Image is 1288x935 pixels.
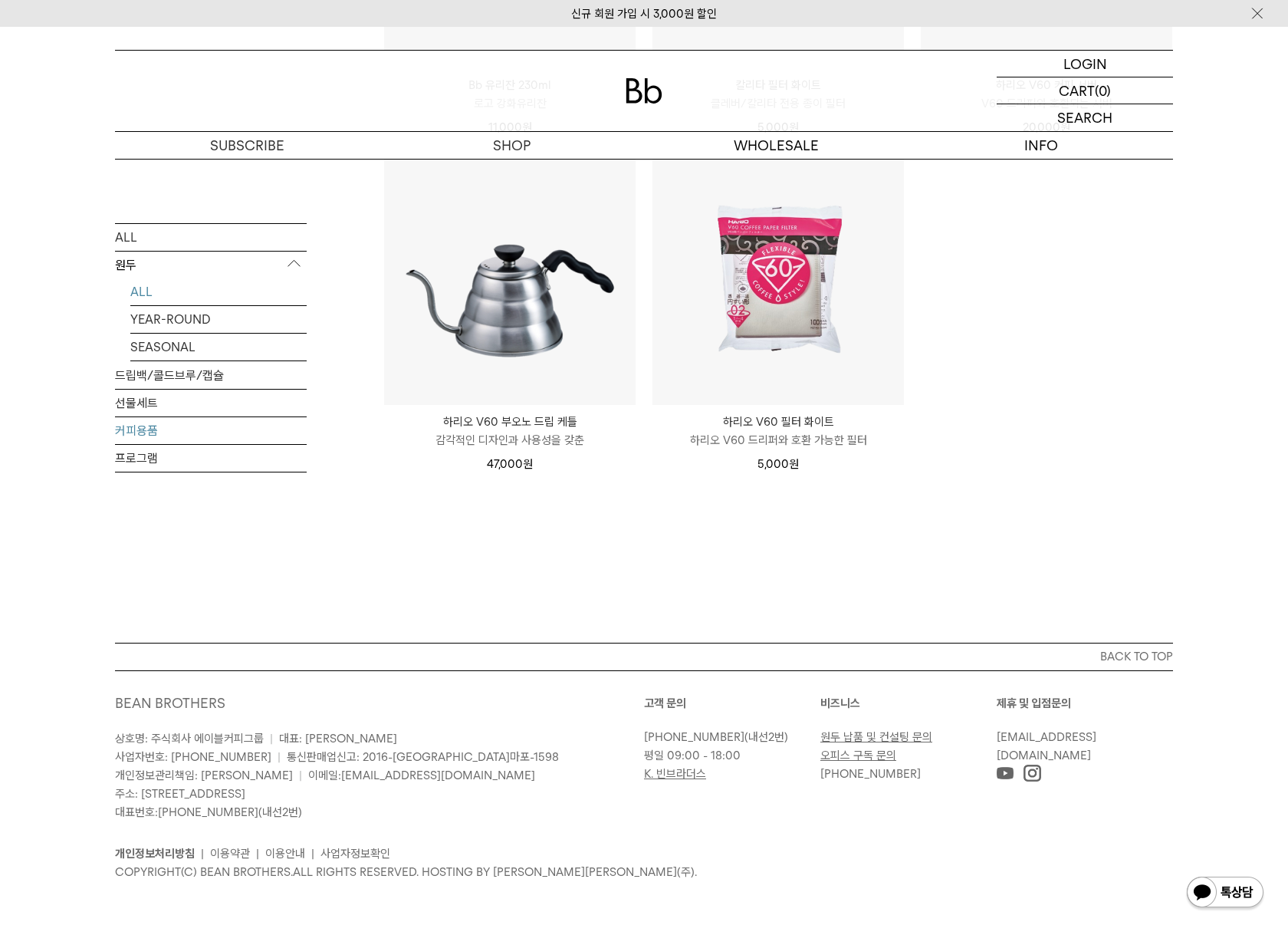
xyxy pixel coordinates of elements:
li: | [311,844,314,863]
a: 프로그램 [115,444,307,471]
span: | [278,750,281,764]
p: (내선2번) [644,728,813,746]
p: (0) [1095,77,1111,104]
span: 47,000 [487,457,533,471]
a: ALL [130,278,307,305]
span: | [299,769,302,782]
span: 사업자번호: [PHONE_NUMBER] [115,750,271,764]
span: 이메일: [308,769,535,782]
a: [EMAIL_ADDRESS][DOMAIN_NAME] [997,730,1096,762]
p: 원두 [115,251,307,278]
p: 감각적인 디자인과 사용성을 갖춘 [384,431,636,449]
p: WHOLESALE [644,132,909,159]
a: [EMAIL_ADDRESS][DOMAIN_NAME] [341,769,535,782]
p: 하리오 V60 필터 화이트 [652,413,904,431]
p: INFO [909,132,1173,159]
a: K. 빈브라더스 [644,767,706,781]
a: 원두 납품 및 컨설팅 문의 [820,730,932,744]
a: 이용약관 [210,847,250,861]
button: BACK TO TOP [115,643,1173,670]
span: 대표: [PERSON_NAME] [279,732,397,746]
p: 평일 09:00 - 18:00 [644,746,813,765]
p: 하리오 V60 부오노 드립 케틀 [384,413,636,431]
a: CART (0) [997,77,1173,104]
li: | [256,844,259,863]
span: 대표번호: (내선2번) [115,805,302,819]
span: 5,000 [757,457,799,471]
a: ALL [115,223,307,250]
a: 하리오 V60 필터 화이트 하리오 V60 드리퍼와 호환 가능한 필터 [652,413,904,449]
span: 원 [523,457,533,471]
img: 하리오 V60 부오노 드립 케틀 [384,153,636,405]
a: LOGIN [997,51,1173,77]
p: LOGIN [1063,51,1107,77]
a: YEAR-ROUND [130,305,307,332]
a: [PHONE_NUMBER] [820,767,921,781]
a: 신규 회원 가입 시 3,000원 할인 [571,7,717,21]
a: [PHONE_NUMBER] [644,730,744,744]
span: 통신판매업신고: 2016-[GEOGRAPHIC_DATA]마포-1598 [287,750,559,764]
span: 주소: [STREET_ADDRESS] [115,787,245,801]
a: SHOP [379,132,644,159]
a: BEAN BROTHERS [115,695,225,711]
p: 고객 문의 [644,694,820,713]
p: COPYRIGHT(C) BEAN BROTHERS. ALL RIGHTS RESERVED. HOSTING BY [PERSON_NAME][PERSON_NAME](주). [115,863,1173,881]
span: | [270,732,273,746]
a: 선물세트 [115,389,307,416]
a: 커피용품 [115,416,307,443]
img: 카카오톡 채널 1:1 채팅 버튼 [1185,875,1265,912]
a: 개인정보처리방침 [115,847,195,861]
p: 비즈니스 [820,694,997,713]
span: 상호명: 주식회사 에이블커피그룹 [115,732,264,746]
a: 오피스 구독 문의 [820,749,896,762]
a: SEASONAL [130,333,307,360]
p: SEARCH [1057,104,1112,131]
a: 이용안내 [265,847,305,861]
p: 제휴 및 입점문의 [997,694,1173,713]
span: 원 [789,457,799,471]
a: SUBSCRIBE [115,132,379,159]
p: CART [1059,77,1095,104]
li: | [201,844,204,863]
a: 하리오 V60 부오노 드립 케틀 감각적인 디자인과 사용성을 갖춘 [384,413,636,449]
img: 하리오 V60 필터 화이트 [652,153,904,405]
p: 하리오 V60 드리퍼와 호환 가능한 필터 [652,431,904,449]
a: 드립백/콜드브루/캡슐 [115,361,307,388]
span: 개인정보관리책임: [PERSON_NAME] [115,769,293,782]
img: 로고 [626,78,662,104]
a: [PHONE_NUMBER] [158,805,258,819]
a: 사업자정보확인 [320,847,390,861]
